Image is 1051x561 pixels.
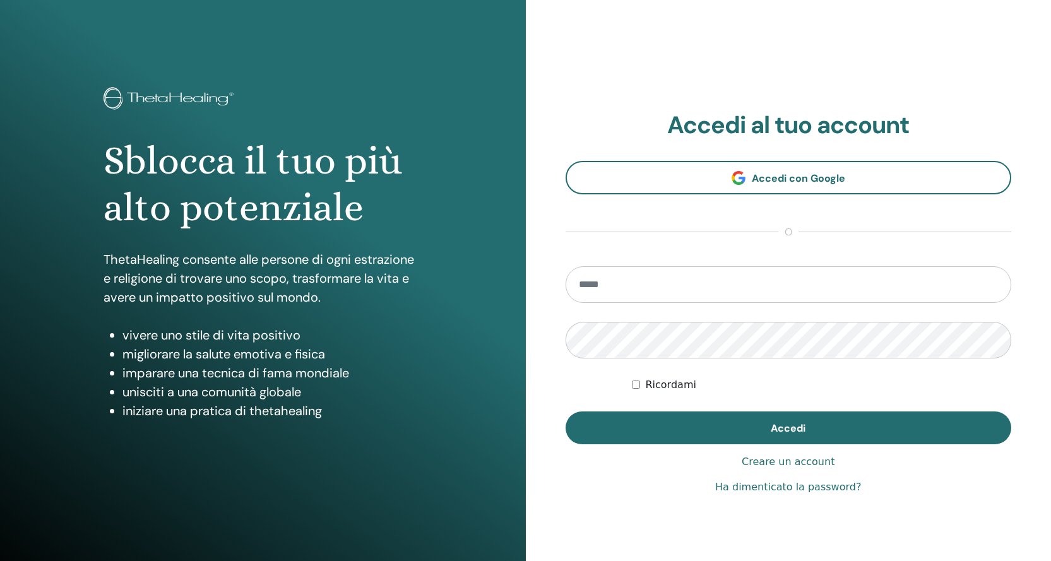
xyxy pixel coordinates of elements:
li: iniziare una pratica di thetahealing [122,401,422,420]
p: ThetaHealing consente alle persone di ogni estrazione e religione di trovare uno scopo, trasforma... [104,250,422,307]
li: unisciti a una comunità globale [122,382,422,401]
li: vivere uno stile di vita positivo [122,326,422,345]
a: Ha dimenticato la password? [715,480,861,495]
h2: Accedi al tuo account [566,111,1012,140]
span: Accedi [771,422,805,435]
a: Creare un account [742,454,834,469]
button: Accedi [566,411,1012,444]
h1: Sblocca il tuo più alto potenziale [104,138,422,232]
span: o [778,225,799,240]
li: migliorare la salute emotiva e fisica [122,345,422,363]
label: Ricordami [645,377,696,393]
div: Keep me authenticated indefinitely or until I manually logout [632,377,1011,393]
li: imparare una tecnica di fama mondiale [122,363,422,382]
a: Accedi con Google [566,161,1012,194]
span: Accedi con Google [752,172,845,185]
